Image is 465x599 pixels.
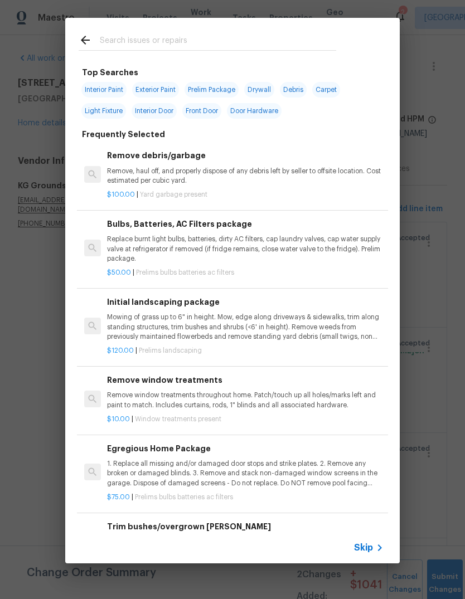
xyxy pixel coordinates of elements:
[107,493,384,502] p: |
[107,415,384,424] p: |
[244,82,274,98] span: Drywall
[107,416,130,422] span: $10.00
[107,218,384,230] h6: Bulbs, Batteries, AC Filters package
[107,347,134,354] span: $120.00
[107,442,384,455] h6: Egregious Home Package
[107,296,384,308] h6: Initial landscaping package
[107,235,384,263] p: Replace burnt light bulbs, batteries, dirty AC filters, cap laundry valves, cap water supply valv...
[107,268,384,277] p: |
[107,190,384,199] p: |
[107,520,384,533] h6: Trim bushes/overgrown [PERSON_NAME]
[132,103,177,119] span: Interior Door
[354,542,373,553] span: Skip
[140,191,207,198] span: Yard garbage present
[185,82,239,98] span: Prelim Package
[107,346,384,355] p: |
[107,391,384,410] p: Remove window treatments throughout home. Patch/touch up all holes/marks left and paint to match....
[100,33,336,50] input: Search issues or repairs
[107,494,130,500] span: $75.00
[107,459,384,488] p: 1. Replace all missing and/or damaged door stops and strike plates. 2. Remove any broken or damag...
[81,103,126,119] span: Light Fixture
[107,313,384,341] p: Mowing of grass up to 6" in height. Mow, edge along driveways & sidewalks, trim along standing st...
[136,269,234,276] span: Prelims bulbs batteries ac filters
[182,103,221,119] span: Front Door
[280,82,307,98] span: Debris
[107,269,131,276] span: $50.00
[227,103,282,119] span: Door Hardware
[82,128,165,140] h6: Frequently Selected
[135,416,221,422] span: Window treatments present
[312,82,340,98] span: Carpet
[107,149,384,162] h6: Remove debris/garbage
[107,167,384,186] p: Remove, haul off, and properly dispose of any debris left by seller to offsite location. Cost est...
[139,347,202,354] span: Prelims landscaping
[81,82,127,98] span: Interior Paint
[82,66,138,79] h6: Top Searches
[107,191,135,198] span: $100.00
[107,374,384,386] h6: Remove window treatments
[135,494,233,500] span: Prelims bulbs batteries ac filters
[132,82,179,98] span: Exterior Paint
